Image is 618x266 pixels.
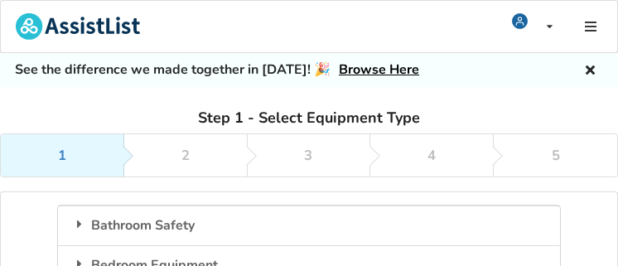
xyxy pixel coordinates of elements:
a: Browse Here [339,60,419,79]
div: Bathroom Safety [58,206,559,245]
img: user icon [512,13,528,29]
div: 1 [58,148,66,163]
img: assistlist-logo [16,13,140,40]
h5: See the difference we made together in [DATE]! 🎉 [15,61,419,79]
